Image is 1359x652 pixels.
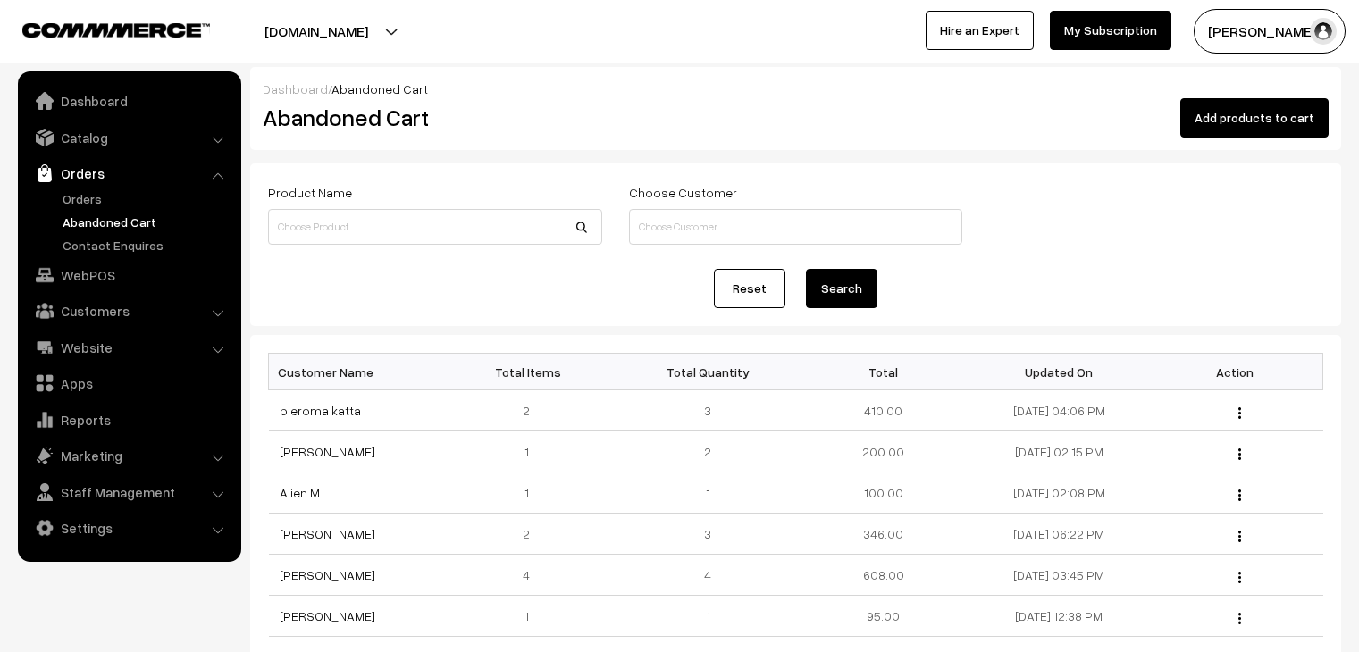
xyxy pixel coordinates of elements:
[58,213,235,231] a: Abandoned Cart
[268,183,352,202] label: Product Name
[971,431,1147,472] td: [DATE] 02:15 PM
[795,514,971,555] td: 346.00
[926,11,1034,50] a: Hire an Expert
[629,183,737,202] label: Choose Customer
[971,514,1147,555] td: [DATE] 06:22 PM
[1310,18,1337,45] img: user
[22,512,235,544] a: Settings
[806,269,877,308] button: Search
[1238,572,1241,583] img: Menu
[22,157,235,189] a: Orders
[1238,448,1241,460] img: Menu
[714,269,785,308] a: Reset
[444,555,620,596] td: 4
[280,567,375,582] a: [PERSON_NAME]
[22,295,235,327] a: Customers
[444,472,620,514] td: 1
[620,555,796,596] td: 4
[620,514,796,555] td: 3
[971,354,1147,390] th: Updated On
[58,189,235,208] a: Orders
[444,596,620,637] td: 1
[22,439,235,472] a: Marketing
[795,596,971,637] td: 95.00
[280,608,375,623] a: [PERSON_NAME]
[795,390,971,431] td: 410.00
[280,403,361,418] a: pleroma katta
[795,555,971,596] td: 608.00
[280,444,375,459] a: [PERSON_NAME]
[971,472,1147,514] td: [DATE] 02:08 PM
[620,354,796,390] th: Total Quantity
[202,9,431,54] button: [DOMAIN_NAME]
[795,472,971,514] td: 100.00
[22,331,235,364] a: Website
[280,526,375,541] a: [PERSON_NAME]
[22,476,235,508] a: Staff Management
[620,472,796,514] td: 1
[971,555,1147,596] td: [DATE] 03:45 PM
[971,390,1147,431] td: [DATE] 04:06 PM
[1238,531,1241,542] img: Menu
[22,404,235,436] a: Reports
[1238,613,1241,624] img: Menu
[444,514,620,555] td: 2
[444,431,620,472] td: 1
[22,121,235,154] a: Catalog
[795,431,971,472] td: 200.00
[1238,489,1241,501] img: Menu
[58,236,235,255] a: Contact Enquires
[444,390,620,431] td: 2
[268,209,602,245] input: Choose Product
[620,431,796,472] td: 2
[22,23,210,37] img: COMMMERCE
[22,18,179,39] a: COMMMERCE
[620,390,796,431] td: 3
[1147,354,1323,390] th: Action
[263,104,600,131] h2: Abandoned Cart
[444,354,620,390] th: Total Items
[269,354,445,390] th: Customer Name
[263,81,328,96] a: Dashboard
[22,259,235,291] a: WebPOS
[22,85,235,117] a: Dashboard
[1238,407,1241,419] img: Menu
[22,367,235,399] a: Apps
[629,209,963,245] input: Choose Customer
[795,354,971,390] th: Total
[263,79,1329,98] div: /
[331,81,428,96] span: Abandoned Cart
[1050,11,1171,50] a: My Subscription
[1194,9,1346,54] button: [PERSON_NAME]…
[971,596,1147,637] td: [DATE] 12:38 PM
[620,596,796,637] td: 1
[280,485,320,500] a: Alien M
[1180,98,1329,138] button: Add products to cart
